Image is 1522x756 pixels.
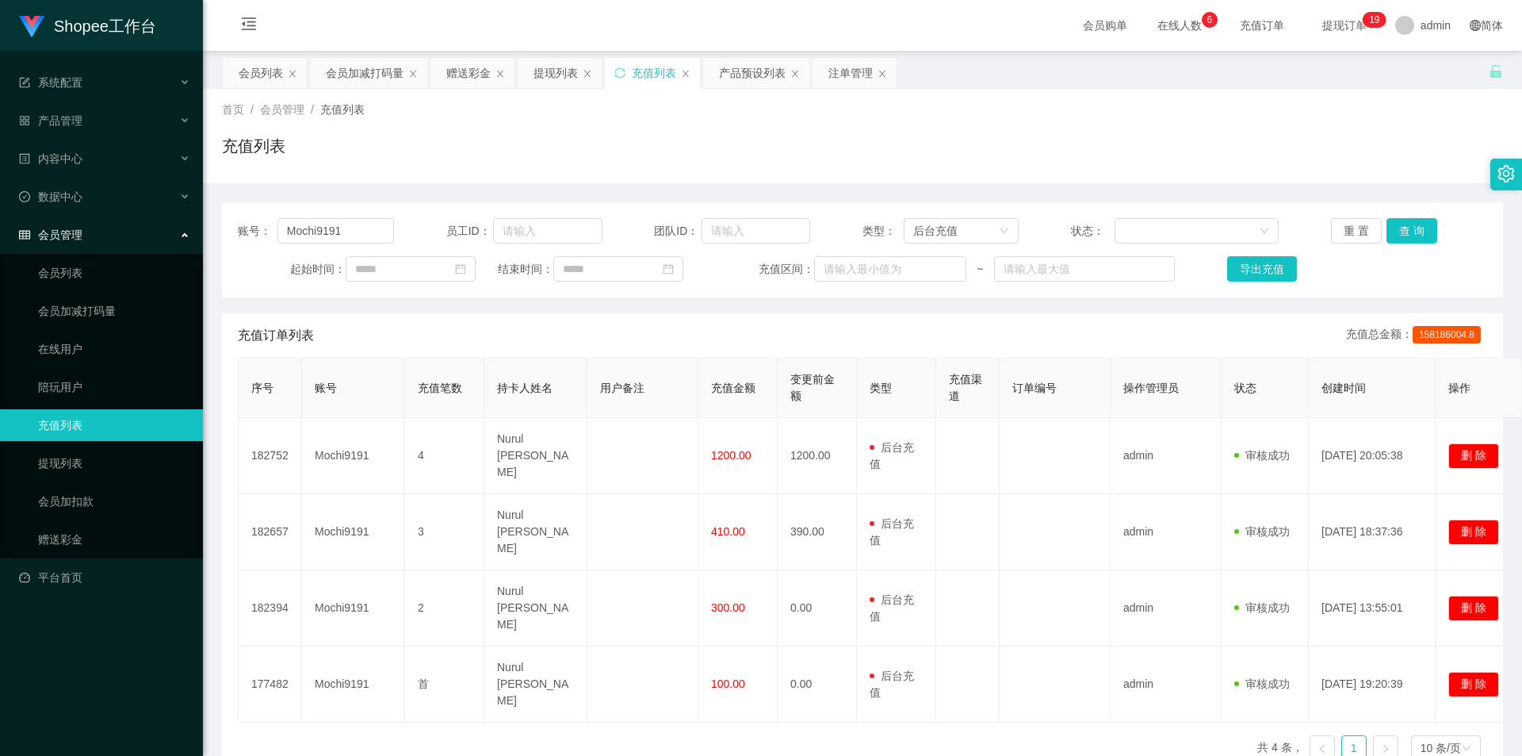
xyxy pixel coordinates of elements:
td: 182752 [239,418,302,494]
span: 100.00 [711,677,745,690]
td: 0.00 [778,647,857,723]
i: 图标: menu-fold [222,1,276,52]
span: 158186004.8 [1413,326,1481,343]
span: 充值区间： [759,261,814,278]
p: 1 [1369,12,1375,28]
button: 删 除 [1448,443,1499,469]
span: 团队ID： [654,223,701,240]
td: Mochi9191 [302,494,405,570]
td: 首 [405,647,484,723]
span: ~ [966,261,993,278]
td: 182657 [239,494,302,570]
span: 会员管理 [260,103,304,116]
td: 4 [405,418,484,494]
div: 充值总金额： [1346,326,1487,345]
div: 赠送彩金 [446,58,491,88]
i: 图标: calendar [663,263,674,274]
span: 账号： [238,223,277,240]
span: / [250,103,254,116]
td: 177482 [239,647,302,723]
sup: 6 [1202,12,1218,28]
i: 图标: down [1000,226,1009,237]
i: 图标: form [19,77,30,88]
button: 重 置 [1331,218,1382,244]
td: 390.00 [778,494,857,570]
td: Mochi9191 [302,418,405,494]
span: 系统配置 [19,76,82,89]
a: Shopee工作台 [19,19,156,32]
span: 起始时间： [290,261,346,278]
button: 删 除 [1448,520,1499,545]
input: 请输入 [277,218,394,244]
i: 图标: close [408,69,418,79]
span: 首页 [222,103,244,116]
i: 图标: close [681,69,690,79]
td: Nurul [PERSON_NAME] [484,647,587,723]
span: 1200.00 [711,449,751,462]
td: Mochi9191 [302,570,405,647]
span: 充值笔数 [418,382,462,394]
h1: Shopee工作台 [54,1,156,52]
td: Mochi9191 [302,647,405,723]
span: 类型 [870,382,892,394]
span: 后台充值 [870,517,914,547]
span: 审核成功 [1234,601,1290,614]
div: 会员加减打码量 [326,58,403,88]
i: 图标: left [1317,744,1327,754]
button: 导出充值 [1227,256,1297,282]
a: 赠送彩金 [38,524,190,555]
span: 数据中心 [19,190,82,203]
i: 图标: check-circle-o [19,191,30,202]
i: 图标: unlock [1489,64,1503,79]
span: 审核成功 [1234,525,1290,538]
span: 内容中心 [19,152,82,165]
span: 持卡人姓名 [497,382,553,394]
i: 图标: calendar [455,263,466,274]
span: 变更前金额 [790,373,835,402]
div: 会员列表 [239,58,283,88]
i: 图标: close [495,69,505,79]
span: 会员管理 [19,228,82,241]
div: 提现列表 [533,58,578,88]
i: 图标: right [1381,744,1390,754]
button: 删 除 [1448,596,1499,621]
td: admin [1111,570,1222,647]
span: 后台充值 [870,593,914,623]
a: 在线用户 [38,333,190,365]
i: 图标: down [1260,226,1269,237]
sup: 19 [1363,12,1386,28]
span: 审核成功 [1234,449,1290,462]
a: 会员加扣款 [38,485,190,517]
i: 图标: close [790,69,800,79]
i: 图标: setting [1497,165,1515,182]
td: admin [1111,418,1222,494]
span: 操作 [1448,382,1470,394]
a: 图标: dashboard平台首页 [19,562,190,593]
span: 序号 [251,382,273,394]
i: 图标: appstore-o [19,115,30,126]
a: 会员列表 [38,257,190,289]
span: 账号 [315,382,337,394]
td: admin [1111,494,1222,570]
td: 1200.00 [778,418,857,494]
a: 充值列表 [38,409,190,441]
input: 请输入 [702,218,811,244]
td: 0.00 [778,570,857,647]
i: 图标: profile [19,153,30,164]
td: [DATE] 18:37:36 [1309,494,1436,570]
span: 在线人数 [1149,20,1210,31]
button: 删 除 [1448,672,1499,697]
td: [DATE] 19:20:39 [1309,647,1436,723]
input: 请输入最大值 [994,256,1175,282]
td: admin [1111,647,1222,723]
span: 后台充值 [870,670,914,699]
span: 操作管理员 [1123,382,1179,394]
span: 充值列表 [320,103,365,116]
td: 3 [405,494,484,570]
td: Nurul [PERSON_NAME] [484,570,587,647]
span: 提现订单 [1314,20,1375,31]
td: Nurul [PERSON_NAME] [484,418,587,494]
h1: 充值列表 [222,134,285,158]
td: 182394 [239,570,302,647]
i: 图标: table [19,229,30,240]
